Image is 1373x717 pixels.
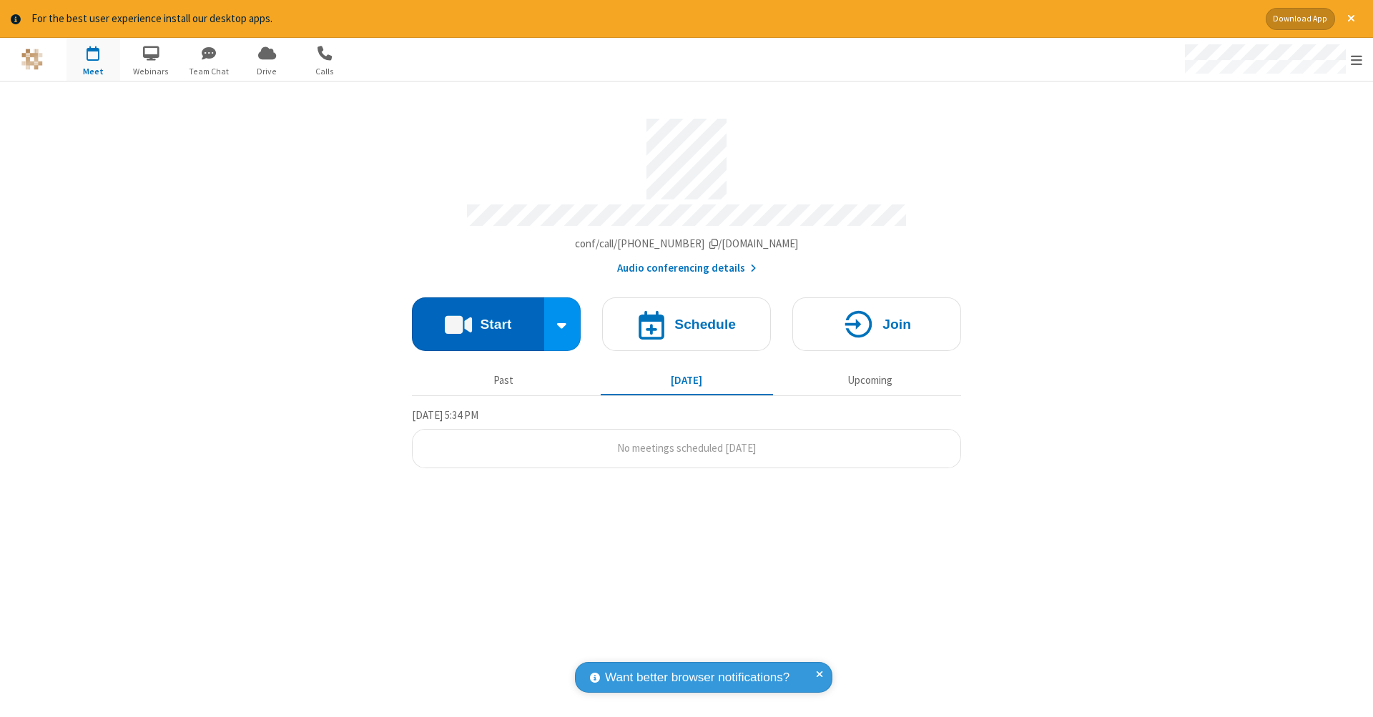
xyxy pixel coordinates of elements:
span: Drive [240,65,294,78]
section: Account details [412,108,961,276]
span: Team Chat [182,65,236,78]
button: Start [412,297,544,351]
h4: Join [882,317,911,331]
button: Schedule [602,297,771,351]
span: Meet [67,65,120,78]
h4: Start [480,317,511,331]
button: Audio conferencing details [617,260,757,277]
div: Open menu [1171,38,1373,81]
button: Upcoming [784,367,956,395]
button: [DATE] [601,367,773,395]
button: Download App [1266,8,1335,30]
button: Copy my meeting room linkCopy my meeting room link [575,236,799,252]
h4: Schedule [674,317,736,331]
button: Close alert [1340,8,1362,30]
span: [DATE] 5:34 PM [412,408,478,422]
section: Today's Meetings [412,407,961,468]
span: Webinars [124,65,178,78]
span: Copy my meeting room link [575,237,799,250]
button: Past [418,367,590,395]
div: For the best user experience install our desktop apps. [31,11,1255,27]
span: Want better browser notifications? [605,668,789,687]
div: Start conference options [544,297,581,351]
button: Join [792,297,961,351]
button: Logo [5,38,59,81]
span: No meetings scheduled [DATE] [617,441,756,455]
img: QA Selenium DO NOT DELETE OR CHANGE [21,49,43,70]
span: Calls [298,65,352,78]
